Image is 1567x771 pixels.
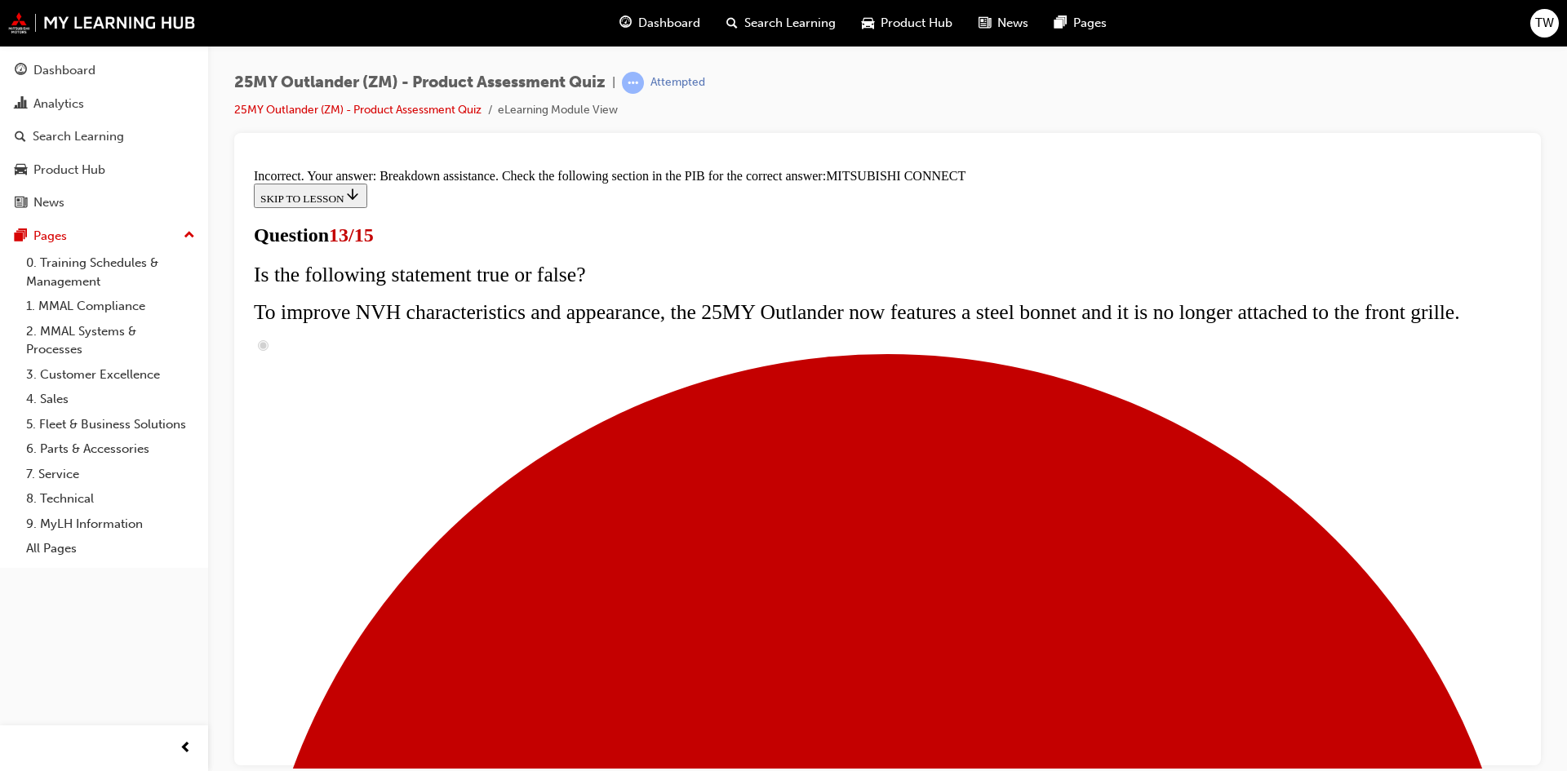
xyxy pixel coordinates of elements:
[862,13,874,33] span: car-icon
[20,536,202,561] a: All Pages
[15,163,27,178] span: car-icon
[1054,13,1067,33] span: pages-icon
[8,12,196,33] img: mmal
[7,52,202,221] button: DashboardAnalyticsSearch LearningProduct HubNews
[606,7,713,40] a: guage-iconDashboard
[20,512,202,537] a: 9. MyLH Information
[20,387,202,412] a: 4. Sales
[15,196,27,210] span: news-icon
[20,294,202,319] a: 1. MMAL Compliance
[7,122,202,152] a: Search Learning
[15,130,26,144] span: search-icon
[180,738,192,759] span: prev-icon
[20,462,202,487] a: 7. Service
[7,188,202,218] a: News
[1535,14,1554,33] span: TW
[997,14,1028,33] span: News
[979,13,991,33] span: news-icon
[20,250,202,294] a: 0. Training Schedules & Management
[881,14,952,33] span: Product Hub
[1073,14,1107,33] span: Pages
[20,486,202,512] a: 8. Technical
[20,412,202,437] a: 5. Fleet & Business Solutions
[33,161,105,179] div: Product Hub
[650,75,705,91] div: Attempted
[13,30,113,42] span: SKIP TO LESSON
[20,319,202,362] a: 2. MMAL Systems & Processes
[15,64,27,78] span: guage-icon
[33,95,84,113] div: Analytics
[7,221,202,251] button: Pages
[20,436,202,462] a: 6. Parts & Accessories
[184,225,195,246] span: up-icon
[234,73,606,92] span: 25MY Outlander (ZM) - Product Assessment Quiz
[7,55,202,86] a: Dashboard
[234,103,482,117] a: 25MY Outlander (ZM) - Product Assessment Quiz
[7,7,1274,21] div: Incorrect. Your answer: Breakdown assistance. Check the following section in the PIB for the corr...
[849,7,966,40] a: car-iconProduct Hub
[33,193,64,212] div: News
[15,97,27,112] span: chart-icon
[1530,9,1559,38] button: TW
[33,61,95,80] div: Dashboard
[15,229,27,244] span: pages-icon
[713,7,849,40] a: search-iconSearch Learning
[33,227,67,246] div: Pages
[33,127,124,146] div: Search Learning
[619,13,632,33] span: guage-icon
[7,21,120,46] button: SKIP TO LESSON
[622,72,644,94] span: learningRecordVerb_ATTEMPT-icon
[498,101,618,120] li: eLearning Module View
[638,14,700,33] span: Dashboard
[20,362,202,388] a: 3. Customer Excellence
[966,7,1041,40] a: news-iconNews
[7,155,202,185] a: Product Hub
[744,14,836,33] span: Search Learning
[7,89,202,119] a: Analytics
[726,13,738,33] span: search-icon
[612,73,615,92] span: |
[1041,7,1120,40] a: pages-iconPages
